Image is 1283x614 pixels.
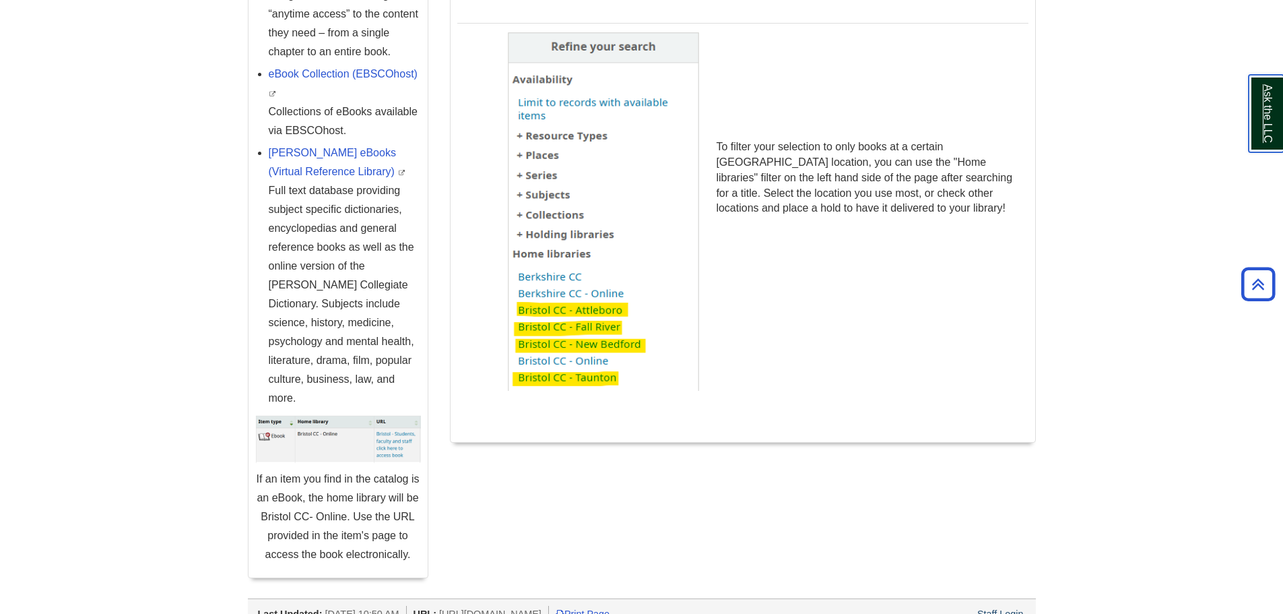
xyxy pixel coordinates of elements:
a: Back to Top [1237,275,1280,293]
i: This link opens in a new window [269,91,277,97]
div: Collections of eBooks available via EBSCOhost. [269,102,421,140]
div: Full text database providing subject specific dictionaries, encyclopedias and general reference b... [269,181,421,408]
a: [PERSON_NAME] eBooks (Virtual Reference Library) [269,147,396,177]
span: To filter your selection to only books at a certain [GEOGRAPHIC_DATA] location, you can use the "... [716,141,1012,214]
i: This link opens in a new window [397,170,405,176]
a: eBook Collection (EBSCOhost) [269,68,418,80]
img: B1gQp0SXfePYAAAAAElFTkSuQmCC [255,415,421,463]
p: If an item you find in the catalog is an eBook, the home library will be Bristol CC- Online. Use ... [255,470,421,564]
